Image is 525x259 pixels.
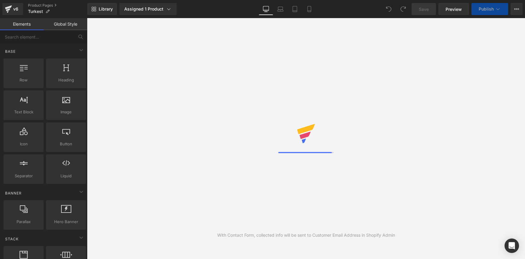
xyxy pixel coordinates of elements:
span: Image [48,109,84,115]
span: Separator [5,173,42,179]
a: Preview [438,3,469,15]
a: Mobile [302,3,317,15]
span: Save [419,6,429,12]
div: v6 [12,5,20,13]
a: Product Pages [28,3,87,8]
span: Button [48,141,84,147]
button: Publish [471,3,508,15]
span: Heading [48,77,84,83]
span: Library [99,6,113,12]
a: Laptop [273,3,288,15]
a: New Library [87,3,117,15]
a: v6 [2,3,23,15]
span: Publish [479,7,494,11]
span: Preview [446,6,462,12]
span: Row [5,77,42,83]
span: Hero Banner [48,219,84,225]
span: Banner [5,190,22,196]
div: Open Intercom Messenger [505,238,519,253]
div: Assigned 1 Product [124,6,172,12]
button: Undo [383,3,395,15]
span: Base [5,49,16,54]
div: With Contact Form, collected info will be sent to Customer Email Address in Shopify Admin [217,232,395,238]
span: Parallax [5,219,42,225]
span: Liquid [48,173,84,179]
button: More [511,3,523,15]
a: Global Style [44,18,87,30]
span: Stack [5,236,19,242]
a: Desktop [259,3,273,15]
span: Text Block [5,109,42,115]
a: Tablet [288,3,302,15]
span: Turkest [28,9,43,14]
span: Icon [5,141,42,147]
button: Redo [397,3,409,15]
